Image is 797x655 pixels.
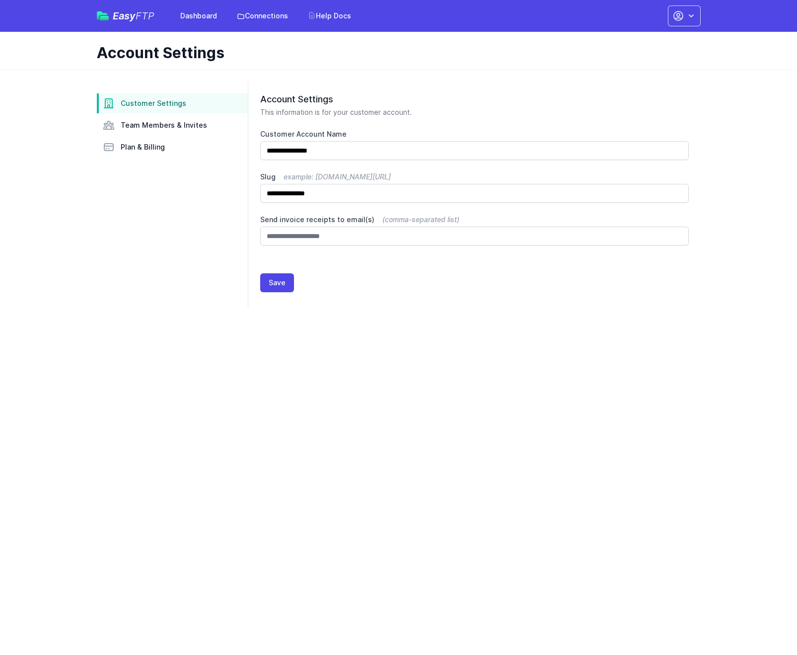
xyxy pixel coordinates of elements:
[97,44,693,62] h1: Account Settings
[121,120,207,130] span: Team Members & Invites
[136,10,154,22] span: FTP
[231,7,294,25] a: Connections
[97,11,109,20] img: easyftp_logo.png
[260,129,689,139] label: Customer Account Name
[260,107,689,117] p: This information is for your customer account.
[260,273,294,292] button: Save
[121,142,165,152] span: Plan & Billing
[382,215,459,224] span: (comma-separated list)
[97,11,154,21] a: EasyFTP
[121,98,186,108] span: Customer Settings
[284,172,391,181] span: example: [DOMAIN_NAME][URL]
[260,172,689,182] label: Slug
[174,7,223,25] a: Dashboard
[113,11,154,21] span: Easy
[97,115,248,135] a: Team Members & Invites
[97,137,248,157] a: Plan & Billing
[97,93,248,113] a: Customer Settings
[260,215,689,225] label: Send invoice receipts to email(s)
[260,93,689,105] h2: Account Settings
[302,7,357,25] a: Help Docs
